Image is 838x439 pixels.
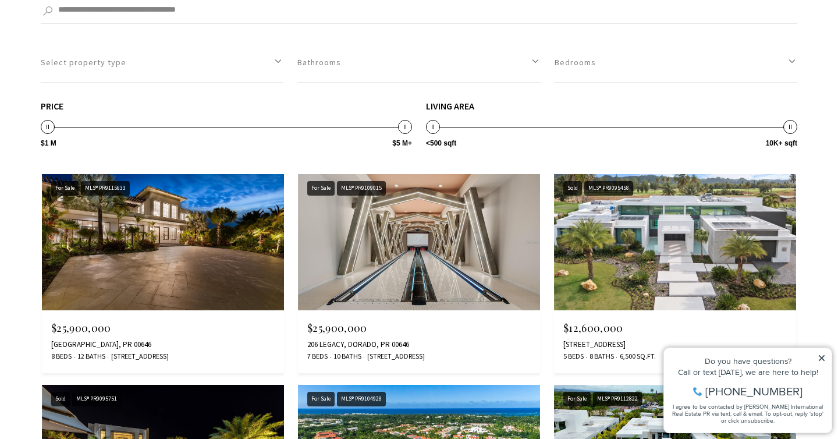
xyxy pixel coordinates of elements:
a: For Sale For Sale MLS® PR9109015 $25,900,000 206 LEGACY, DORADO, PR 00646 7 Beds 10 Baths [STREET... [298,174,540,373]
span: 10K+ sqft [766,140,797,147]
div: [STREET_ADDRESS] [563,340,787,349]
span: I agree to be contacted by [PERSON_NAME] International Real Estate PR via text, call & email. To ... [15,72,166,94]
span: <500 sqft [426,140,456,147]
span: [STREET_ADDRESS] [108,352,169,362]
div: MLS® PR9109015 [337,181,386,196]
span: $25,900,000 [51,321,111,335]
span: 6,500 Sq.Ft. [617,352,656,362]
img: For Sale [298,174,540,310]
span: [PHONE_NUMBER] [48,55,145,66]
div: [GEOGRAPHIC_DATA], PR 00646 [51,340,275,349]
div: MLS® PR9095458 [584,181,633,196]
span: 10 Baths [331,352,361,362]
span: $5 M+ [392,140,412,147]
div: Sold [563,181,582,196]
div: For Sale [307,181,335,196]
div: Do you have questions? [12,26,168,34]
span: [STREET_ADDRESS] [364,352,425,362]
span: $25,900,000 [307,321,367,335]
button: Select property type [41,43,283,83]
div: For Sale [51,181,79,196]
div: MLS® PR9115633 [81,181,130,196]
span: $1 M [41,140,56,147]
div: 206 LEGACY, DORADO, PR 00646 [307,340,531,349]
div: MLS® PR9095751 [72,392,121,406]
button: Bedrooms [555,43,797,83]
span: $12,600,000 [563,321,623,335]
div: Call or text [DATE], we are here to help! [12,37,168,45]
a: For Sale For Sale MLS® PR9115633 $25,900,000 [GEOGRAPHIC_DATA], PR 00646 8 Beds 12 Baths [STREET_... [42,174,284,373]
span: 8 Baths [587,352,614,362]
div: Sold [51,392,70,406]
a: Sold Sold MLS® PR9095458 $12,600,000 [STREET_ADDRESS] 5 Beds 8 Baths 6,500 Sq.Ft. [554,174,796,373]
button: Bathrooms [297,43,540,83]
span: 12 Baths [74,352,105,362]
img: Sold [554,174,796,310]
div: For Sale [307,392,335,406]
span: 7 Beds [307,352,328,362]
div: MLS® PR9104928 [337,392,386,406]
span: 8 Beds [51,352,72,362]
div: MLS® PR9112822 [593,392,642,406]
img: For Sale [42,174,284,310]
span: 5 Beds [563,352,584,362]
div: For Sale [563,392,591,406]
